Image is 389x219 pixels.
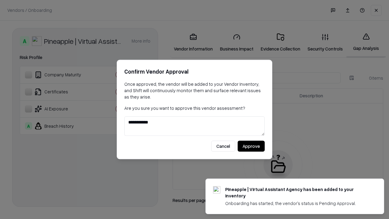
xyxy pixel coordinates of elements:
[225,200,369,207] div: Onboarding has started, the vendor's status is Pending Approval.
[124,67,265,76] h2: Confirm Vendor Approval
[225,186,369,199] div: Pineapple | Virtual Assistant Agency has been added to your inventory
[124,105,265,111] p: Are you sure you want to approve this vendor assessment?
[238,141,265,152] button: Approve
[211,141,235,152] button: Cancel
[213,186,220,193] img: trypineapple.com
[124,81,265,100] p: Once approved, the vendor will be added to your Vendor Inventory, and Shift will continuously mon...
